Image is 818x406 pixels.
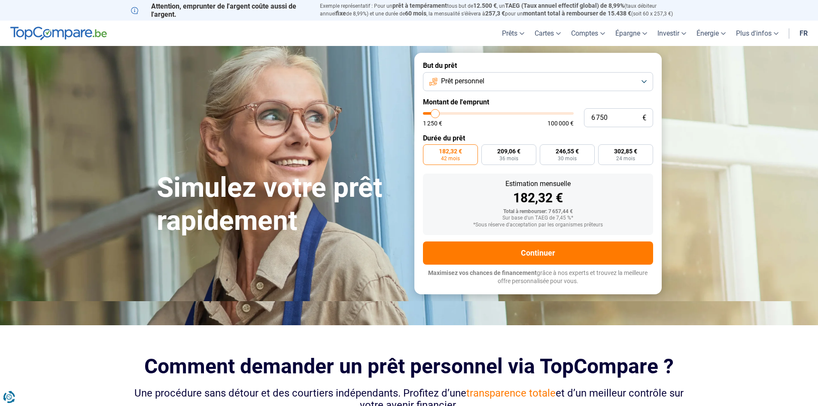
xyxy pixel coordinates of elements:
label: Durée du prêt [423,134,653,142]
div: 182,32 € [430,192,646,205]
h2: Comment demander un prêt personnel via TopCompare ? [131,354,687,378]
span: prêt à tempérament [392,2,447,9]
div: *Sous réserve d'acceptation par les organismes prêteurs [430,222,646,228]
p: grâce à nos experts et trouvez la meilleure offre personnalisée pour vous. [423,269,653,286]
a: Comptes [566,21,610,46]
span: 42 mois [441,156,460,161]
p: Exemple représentatif : Pour un tous but de , un (taux débiteur annuel de 8,99%) et une durée de ... [320,2,687,18]
span: Maximisez vos chances de financement [428,269,537,276]
span: 302,85 € [614,148,637,154]
p: Attention, emprunter de l'argent coûte aussi de l'argent. [131,2,310,18]
span: 257,3 € [485,10,505,17]
span: 182,32 € [439,148,462,154]
span: fixe [336,10,346,17]
button: Continuer [423,241,653,265]
a: Prêts [497,21,529,46]
span: TAEG (Taux annuel effectif global) de 8,99% [505,2,624,9]
span: 24 mois [616,156,635,161]
span: 60 mois [405,10,426,17]
a: Plus d'infos [731,21,784,46]
div: Estimation mensuelle [430,180,646,187]
span: Prêt personnel [441,76,484,86]
img: TopCompare [10,27,107,40]
a: Énergie [691,21,731,46]
span: 12.500 € [473,2,497,9]
span: 30 mois [558,156,577,161]
h1: Simulez votre prêt rapidement [157,171,404,238]
span: € [642,114,646,122]
label: But du prêt [423,61,653,70]
span: transparence totale [466,387,556,399]
a: Investir [652,21,691,46]
div: Sur base d'un TAEG de 7,45 %* [430,215,646,221]
span: 36 mois [499,156,518,161]
span: 209,06 € [497,148,520,154]
label: Montant de l'emprunt [423,98,653,106]
span: 100 000 € [547,120,574,126]
span: montant total à rembourser de 15.438 € [523,10,631,17]
a: Cartes [529,21,566,46]
span: 1 250 € [423,120,442,126]
div: Total à rembourser: 7 657,44 € [430,209,646,215]
a: Épargne [610,21,652,46]
span: 246,55 € [556,148,579,154]
a: fr [794,21,813,46]
button: Prêt personnel [423,72,653,91]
